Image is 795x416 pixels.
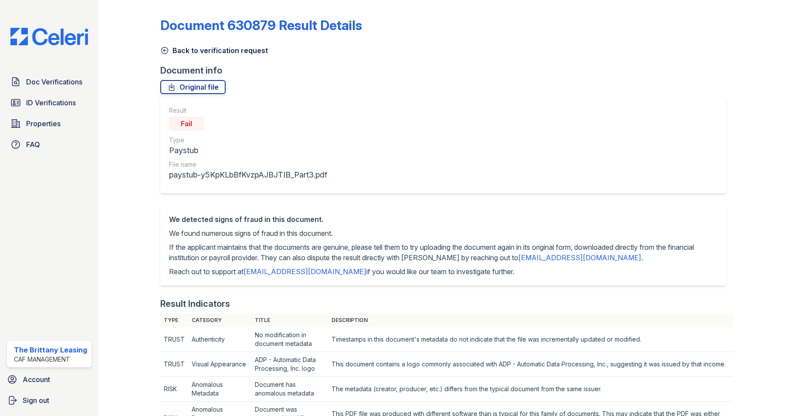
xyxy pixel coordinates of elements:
[160,298,230,310] div: Result Indicators
[188,377,251,402] td: Anomalous Metadata
[328,327,734,352] td: Timestamps in this document's metadata do not indicate that the file was incrementally updated or...
[251,313,328,327] th: Title
[160,64,734,77] div: Document info
[26,97,76,108] span: ID Verifications
[7,115,91,132] a: Properties
[169,136,327,144] div: Type
[3,28,95,45] img: CE_Logo_Blue-a8612792a0a2168367f1c8372b55b34899dd931a85d93a1a3d3e32e68fde9ad4.png
[328,377,734,402] td: The metadata (creator, producer, etc.) differs from the typical document from the same issuer.
[169,214,718,225] div: We detected signs of fraud in this document.
[26,118,61,129] span: Properties
[251,377,328,402] td: Document has anomalous metadata
[160,377,188,402] td: RISK
[188,327,251,352] td: Authenticity
[3,392,95,409] a: Sign out
[641,253,643,262] span: .
[7,73,91,91] a: Doc Verifications
[169,228,718,238] p: We found numerous signs of fraud in this document.
[23,395,49,406] span: Sign out
[169,266,718,277] p: Reach out to support at if you would like our team to investigate further.
[169,117,204,131] div: Fail
[160,327,188,352] td: TRUST
[26,139,40,150] span: FAQ
[169,169,327,181] div: paystub-y5KpKLbBfKvzpAJBJTIB_Part3.pdf
[169,106,327,115] div: Result
[160,80,226,94] a: Original file
[23,374,50,385] span: Account
[160,17,362,33] a: Document 630879 Result Details
[7,94,91,111] a: ID Verifications
[169,242,718,263] p: If the applicant maintains that the documents are genuine, please tell them to try uploading the ...
[3,371,95,388] a: Account
[328,313,734,327] th: Description
[251,352,328,377] td: ADP - Automatic Data Processing, Inc. logo
[188,352,251,377] td: Visual Appearance
[251,327,328,352] td: No modification in document metadata
[169,160,327,169] div: File name
[518,253,641,262] a: [EMAIL_ADDRESS][DOMAIN_NAME]
[26,77,82,87] span: Doc Verifications
[188,313,251,327] th: Category
[14,355,87,364] div: CAF Management
[7,136,91,153] a: FAQ
[160,313,188,327] th: Type
[244,267,366,276] a: [EMAIL_ADDRESS][DOMAIN_NAME]
[160,352,188,377] td: TRUST
[169,144,327,157] div: Paystub
[14,345,87,355] div: The Brittany Leasing
[160,45,268,56] a: Back to verification request
[328,352,734,377] td: This document contains a logo commonly associated with ADP - Automatic Data Processing, Inc., sug...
